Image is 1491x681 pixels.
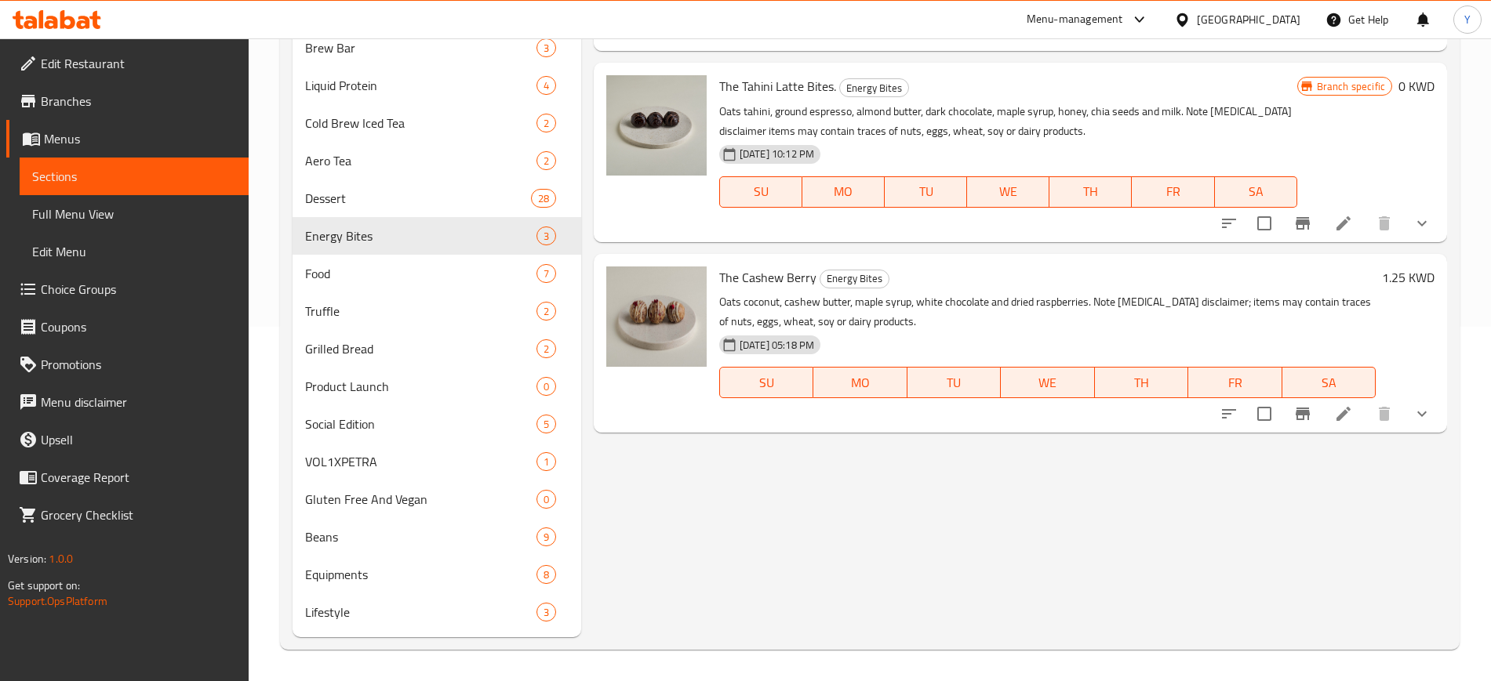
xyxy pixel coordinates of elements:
span: Equipments [305,565,536,584]
button: SU [719,176,802,208]
div: items [536,264,556,283]
span: 0 [537,492,555,507]
span: VOL1XPETRA [305,452,536,471]
button: sort-choices [1210,205,1248,242]
button: WE [967,176,1049,208]
span: Branches [41,92,236,110]
button: SA [1282,367,1376,398]
span: Food [305,264,536,283]
button: SA [1215,176,1297,208]
span: Upsell [41,430,236,449]
span: TH [1056,180,1126,203]
span: 3 [537,605,555,620]
span: Version: [8,549,46,569]
span: SU [726,371,807,394]
h6: 1.25 KWD [1382,266,1435,288]
div: [GEOGRAPHIC_DATA] [1197,11,1300,28]
div: Gluten Free And Vegan0 [293,480,581,518]
div: items [536,38,556,57]
div: Grilled Bread2 [293,330,581,368]
span: FR [1138,180,1208,203]
span: 7 [537,266,555,281]
a: Edit Menu [20,233,249,270]
span: 2 [537,304,555,319]
svg: Show Choices [1413,214,1431,233]
a: Full Menu View [20,195,249,233]
span: MO [820,371,900,394]
button: show more [1403,395,1441,433]
button: WE [1001,367,1094,398]
span: [DATE] 05:18 PM [733,338,820,353]
span: Promotions [41,355,236,374]
button: TU [907,367,1001,398]
div: Equipments8 [293,556,581,593]
span: Grocery Checklist [41,505,236,524]
div: Menu-management [1027,10,1123,29]
span: [DATE] 10:12 PM [733,147,820,161]
span: Menu disclaimer [41,393,236,411]
img: The Tahini Latte Bites. [606,75,707,176]
div: Social Edition5 [293,405,581,443]
span: Get support on: [8,575,80,596]
a: Edit Restaurant [6,45,249,82]
div: Brew Bar [305,38,536,57]
span: Sections [32,167,236,186]
div: Energy Bites3 [293,217,581,255]
a: Menu disclaimer [6,383,249,421]
a: Support.OpsPlatform [8,591,107,611]
span: 0 [537,379,555,394]
span: Branch specific [1311,79,1391,94]
span: FR [1195,371,1275,394]
div: Dessert28 [293,179,581,217]
div: Beans9 [293,518,581,556]
span: Social Edition [305,415,536,433]
span: 3 [537,229,555,244]
span: Energy Bites [840,79,908,97]
div: items [531,189,556,208]
span: TU [891,180,961,203]
button: TH [1049,176,1132,208]
div: Cold Brew Iced Tea2 [293,104,581,142]
div: items [536,377,556,396]
span: MO [809,180,878,203]
button: show more [1403,205,1441,242]
div: Aero Tea2 [293,142,581,179]
span: Aero Tea [305,151,536,170]
span: Menus [44,129,236,148]
span: Beans [305,527,536,546]
div: Liquid Protein4 [293,67,581,104]
a: Grocery Checklist [6,496,249,534]
span: WE [973,180,1043,203]
span: Liquid Protein [305,76,536,95]
div: items [536,114,556,132]
span: 2 [537,342,555,357]
button: MO [813,367,907,398]
span: SA [1289,371,1369,394]
div: items [536,527,556,546]
div: items [536,603,556,621]
div: Truffle [305,302,536,321]
span: Edit Menu [32,242,236,261]
a: Edit menu item [1334,404,1353,423]
div: Brew Bar3 [293,29,581,67]
span: 2 [537,116,555,131]
button: TH [1095,367,1188,398]
span: Energy Bites [820,270,889,288]
span: Coupons [41,317,236,336]
span: Grilled Bread [305,339,536,358]
span: 1 [537,455,555,469]
div: items [536,339,556,358]
span: 4 [537,78,555,93]
span: 5 [537,417,555,432]
button: TU [885,176,967,208]
span: Lifestyle [305,603,536,621]
p: Oats coconut, cashew butter, maple syrup, white chocolate and dried raspberries. Note [MEDICAL_DA... [719,292,1376,331]
div: Energy Bites [305,226,536,245]
button: FR [1188,367,1282,398]
a: Promotions [6,346,249,383]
